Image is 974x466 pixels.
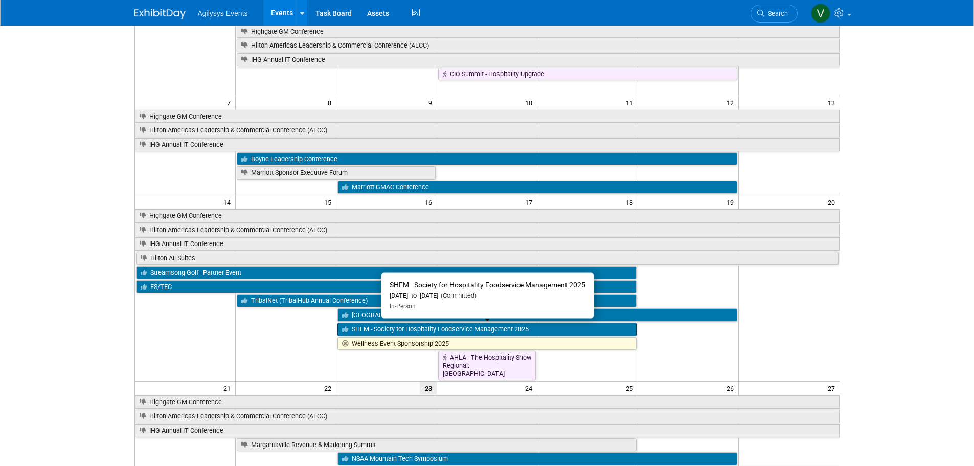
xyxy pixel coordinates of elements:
img: ExhibitDay [134,9,186,19]
a: Highgate GM Conference [135,209,840,223]
img: Vaitiare Munoz [811,4,830,23]
a: SHFM - Society for Hospitality Foodservice Management 2025 [337,323,637,336]
span: 18 [625,195,638,208]
a: Hilton Americas Leadership & Commercial Conference (ALCC) [135,224,840,237]
a: Wellness Event Sponsorship 2025 [337,337,637,350]
span: 8 [327,96,336,109]
a: Hilton All Suites [136,252,839,265]
span: (Committed) [438,292,477,299]
span: Search [764,10,788,17]
span: 17 [524,195,537,208]
span: 20 [827,195,840,208]
span: 16 [424,195,437,208]
a: Search [751,5,798,23]
span: 23 [420,382,437,394]
a: Boyne Leadership Conference [237,152,737,166]
a: Margaritaville Revenue & Marketing Summit [237,438,637,452]
a: NSAA Mountain Tech Symposium [337,452,737,465]
a: IHG Annual IT Conference [135,138,840,151]
span: 13 [827,96,840,109]
a: Streamsong Golf - Partner Event [136,266,637,279]
span: 12 [726,96,738,109]
a: IHG Annual IT Conference [237,53,840,66]
span: 10 [524,96,537,109]
span: In-Person [390,303,416,310]
a: Highgate GM Conference [135,395,840,409]
a: Hilton Americas Leadership & Commercial Conference (ALCC) [135,410,840,423]
a: Hilton Americas Leadership & Commercial Conference (ALCC) [135,124,840,137]
span: 24 [524,382,537,394]
a: Highgate GM Conference [135,110,840,123]
span: 25 [625,382,638,394]
a: FS/TEC [136,280,436,294]
span: Agilysys Events [198,9,248,17]
span: 26 [726,382,738,394]
span: 11 [625,96,638,109]
span: 15 [323,195,336,208]
span: 22 [323,382,336,394]
a: [GEOGRAPHIC_DATA] - [GEOGRAPHIC_DATA] Show [337,308,737,322]
span: 21 [222,382,235,394]
span: 27 [827,382,840,394]
a: IHG Annual IT Conference [135,424,840,437]
a: CIO Summit - Hospitality Upgrade [438,68,738,81]
a: TribalNet (TribalHub Annual Conference) [237,294,637,307]
a: Highgate GM Conference [237,25,840,38]
div: [DATE] to [DATE] [390,292,585,300]
span: SHFM - Society for Hospitality Foodservice Management 2025 [390,281,585,289]
span: 9 [427,96,437,109]
a: Marriott Sponsor Executive Forum [237,166,436,180]
a: AHLA - The Hospitality Show Regional: [GEOGRAPHIC_DATA] [438,351,536,380]
span: 14 [222,195,235,208]
a: IHG Annual IT Conference [135,237,840,251]
span: 7 [226,96,235,109]
a: Marriott GMAC Conference [337,181,737,194]
a: Hilton Americas Leadership & Commercial Conference (ALCC) [237,39,840,52]
span: 19 [726,195,738,208]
